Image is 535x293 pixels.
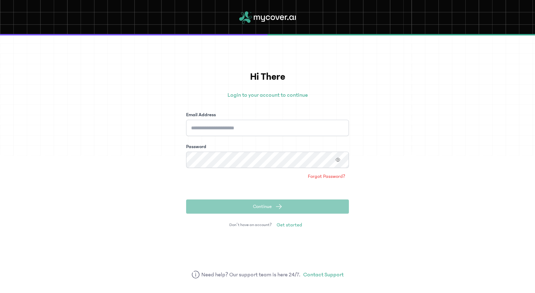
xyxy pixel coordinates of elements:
[201,270,301,279] span: Need help? Our support team is here 24/7.
[186,111,216,118] label: Email Address
[273,219,306,231] a: Get started
[253,203,272,210] span: Continue
[186,69,349,84] h1: Hi There
[308,173,345,180] span: Forgot Password?
[229,222,272,228] span: Don’t have an account?
[277,221,302,229] span: Get started
[186,91,349,99] p: Login to your account to continue
[186,143,206,150] label: Password
[186,199,349,214] button: Continue
[304,171,349,182] a: Forgot Password?
[303,270,344,279] a: Contact Support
